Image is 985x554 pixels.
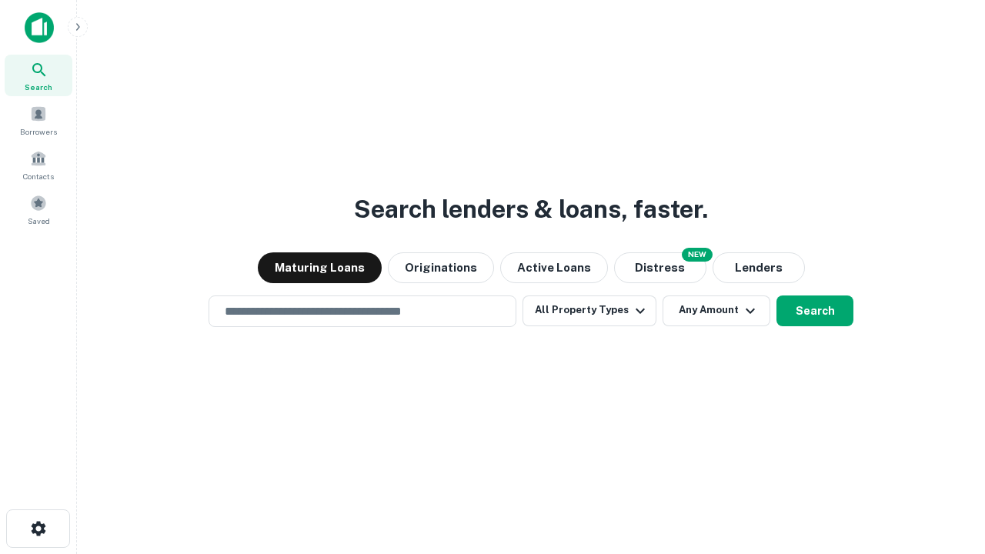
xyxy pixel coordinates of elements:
a: Search [5,55,72,96]
a: Borrowers [5,99,72,141]
button: All Property Types [523,295,656,326]
button: Maturing Loans [258,252,382,283]
button: Originations [388,252,494,283]
div: NEW [682,248,713,262]
span: Borrowers [20,125,57,138]
h3: Search lenders & loans, faster. [354,191,708,228]
a: Contacts [5,144,72,185]
span: Saved [28,215,50,227]
button: Any Amount [663,295,770,326]
button: Active Loans [500,252,608,283]
button: Lenders [713,252,805,283]
a: Saved [5,189,72,230]
img: capitalize-icon.png [25,12,54,43]
iframe: Chat Widget [908,431,985,505]
button: Search [776,295,853,326]
span: Search [25,81,52,93]
button: Search distressed loans with lien and other non-mortgage details. [614,252,706,283]
span: Contacts [23,170,54,182]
